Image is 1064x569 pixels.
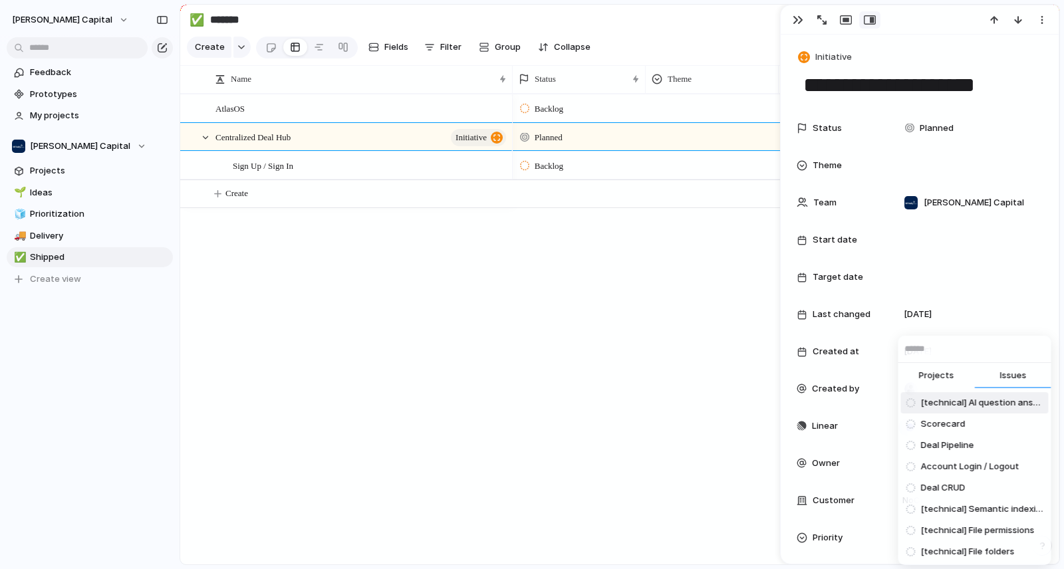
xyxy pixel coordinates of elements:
span: [technical] File permissions [921,524,1035,537]
span: Account Login / Logout [921,460,1019,473]
button: Projects [898,363,975,390]
span: Deal CRUD [921,481,966,495]
span: Scorecard [921,417,966,431]
span: [technical] Semantic indexing [921,503,1043,516]
span: [technical] File folders [921,545,1015,558]
span: [technical] AI question answering [921,396,1043,409]
span: Deal Pipeline [921,439,974,452]
span: Issues [999,369,1026,382]
span: Projects [919,369,954,382]
button: Issues [975,363,1051,390]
